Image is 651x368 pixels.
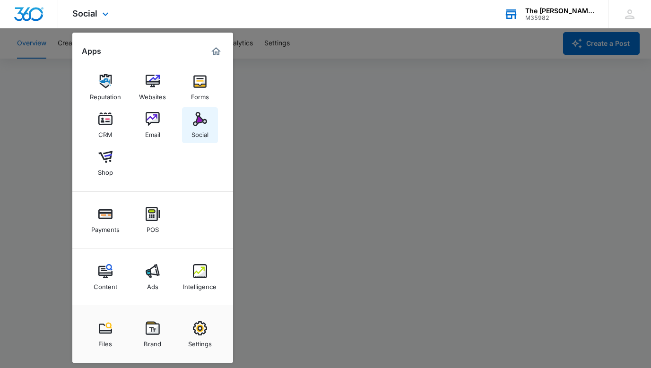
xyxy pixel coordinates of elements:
[147,278,158,291] div: Ads
[98,335,112,348] div: Files
[135,69,171,105] a: Websites
[188,335,212,348] div: Settings
[87,259,123,295] a: Content
[87,69,123,105] a: Reputation
[183,278,217,291] div: Intelligence
[87,317,123,352] a: Files
[182,259,218,295] a: Intelligence
[182,107,218,143] a: Social
[91,221,120,233] div: Payments
[208,44,224,59] a: Marketing 360® Dashboard
[191,88,209,101] div: Forms
[147,221,159,233] div: POS
[135,259,171,295] a: Ads
[182,317,218,352] a: Settings
[145,126,160,138] div: Email
[525,7,594,15] div: account name
[72,9,97,18] span: Social
[135,317,171,352] a: Brand
[139,88,166,101] div: Websites
[525,15,594,21] div: account id
[82,47,101,56] h2: Apps
[87,202,123,238] a: Payments
[87,145,123,181] a: Shop
[90,88,121,101] div: Reputation
[135,202,171,238] a: POS
[144,335,161,348] div: Brand
[94,278,117,291] div: Content
[182,69,218,105] a: Forms
[191,126,208,138] div: Social
[135,107,171,143] a: Email
[98,126,113,138] div: CRM
[98,164,113,176] div: Shop
[87,107,123,143] a: CRM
